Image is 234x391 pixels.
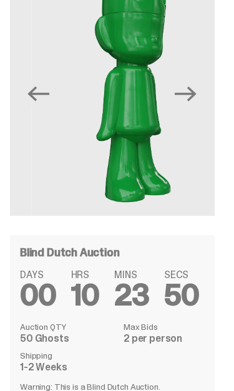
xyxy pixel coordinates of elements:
dd: 50 Ghosts [20,334,116,344]
span: MINS [114,270,149,280]
dd: 2 per person [124,334,220,344]
button: Previous [25,80,52,107]
span: HRS [71,270,100,280]
dt: Max Bids [124,322,220,331]
span: DAYS [20,270,56,280]
span: 23 [114,275,149,314]
span: 50 [164,275,199,314]
dt: Auction QTY [20,322,116,331]
span: 00 [20,275,56,314]
span: 10 [71,275,100,314]
dd: 1-2 Weeks [20,362,116,372]
dt: Shipping [20,351,116,360]
h4: Blind Dutch Auction [20,247,120,258]
span: SECS [164,270,199,280]
button: Next [172,80,200,107]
